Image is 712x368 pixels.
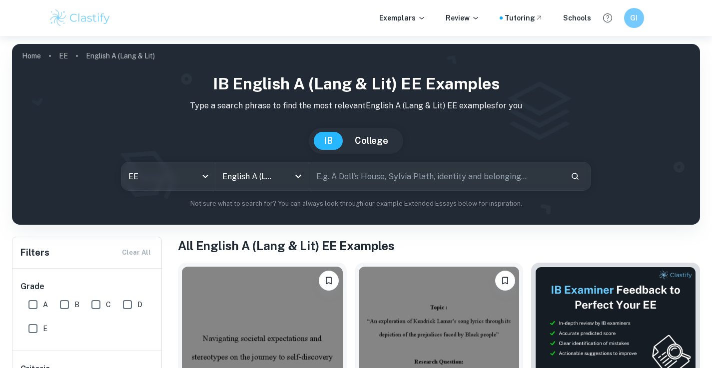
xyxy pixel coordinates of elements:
h6: Grade [20,281,154,293]
p: Not sure what to search for? You can always look through our example Extended Essays below for in... [20,199,692,209]
a: Tutoring [505,12,543,23]
h1: All English A (Lang & Lit) EE Examples [178,237,700,255]
p: Exemplars [379,12,426,23]
button: Help and Feedback [599,9,616,26]
button: Bookmark [495,271,515,291]
span: A [43,299,48,310]
span: D [137,299,142,310]
button: Bookmark [319,271,339,291]
span: B [74,299,79,310]
a: Schools [563,12,591,23]
button: GI [624,8,644,28]
button: IB [314,132,343,150]
p: Review [446,12,480,23]
span: E [43,323,47,334]
button: College [345,132,398,150]
input: E.g. A Doll's House, Sylvia Plath, identity and belonging... [309,162,563,190]
button: Search [567,168,584,185]
img: Clastify logo [48,8,112,28]
a: Home [22,49,41,63]
p: English A (Lang & Lit) [86,50,155,61]
img: profile cover [12,44,700,225]
span: C [106,299,111,310]
p: Type a search phrase to find the most relevant English A (Lang & Lit) EE examples for you [20,100,692,112]
a: EE [59,49,68,63]
button: Open [291,169,305,183]
div: EE [121,162,215,190]
h6: Filters [20,246,49,260]
h6: GI [628,12,640,23]
h1: IB English A (Lang & Lit) EE examples [20,72,692,96]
